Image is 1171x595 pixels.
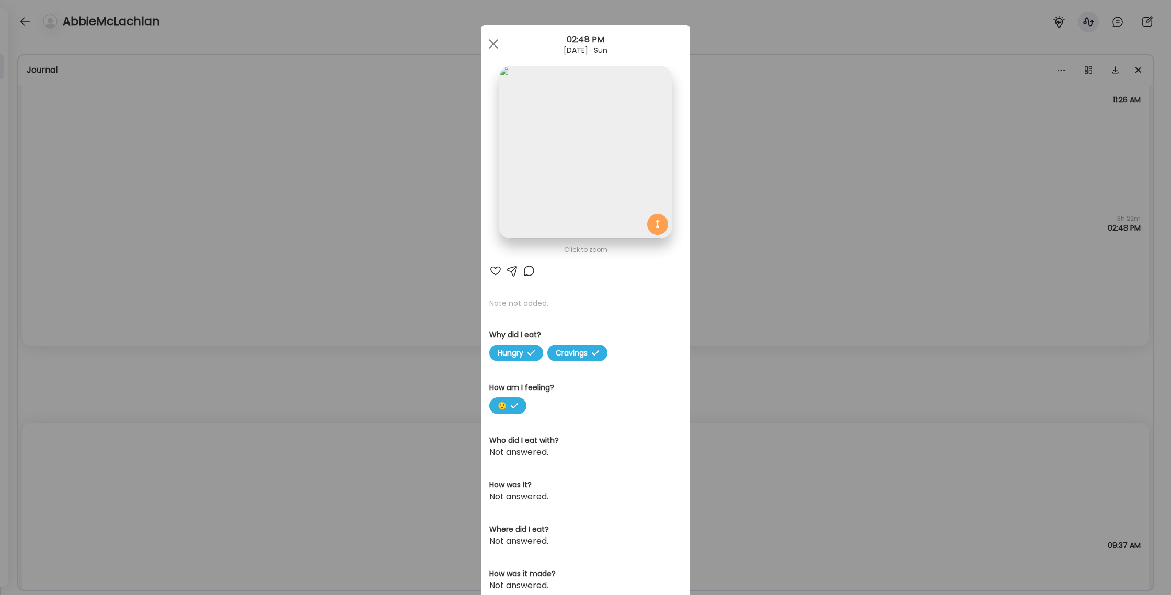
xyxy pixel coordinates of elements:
[489,446,682,459] div: Not answered.
[489,435,682,446] h3: Who did I eat with?
[489,479,682,490] h3: How was it?
[489,579,682,592] div: Not answered.
[489,244,682,256] div: Click to zoom
[489,298,682,308] p: Note not added.
[489,535,682,547] div: Not answered.
[489,568,682,579] h3: How was it made?
[489,524,682,535] h3: Where did I eat?
[489,345,543,361] span: Hungry
[547,345,607,361] span: Cravings
[489,397,526,414] span: 🙂
[499,66,672,239] img: images%2FngFry7K0v2OJo88poRYRWXxBpw53%2Fhq6y6x72eZXFE5sWKx2L%2FZASsgRjDaJfKRnHFWilX_1080
[481,46,690,54] div: [DATE] · Sun
[481,33,690,46] div: 02:48 PM
[489,329,682,340] h3: Why did I eat?
[489,382,682,393] h3: How am I feeling?
[489,490,682,503] div: Not answered.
